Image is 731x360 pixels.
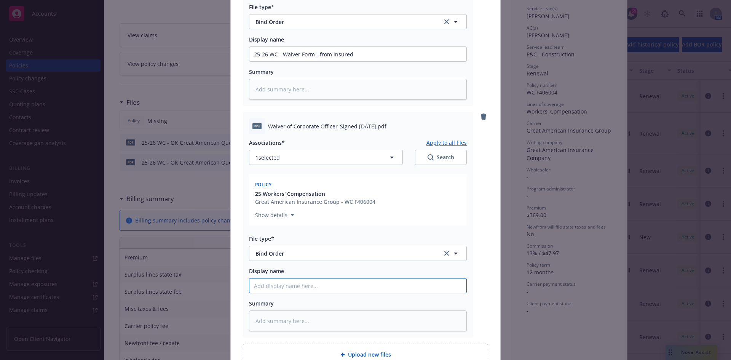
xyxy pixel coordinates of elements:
button: 1selected [249,150,403,165]
span: Associations* [249,139,285,146]
a: remove [479,112,488,121]
div: Search [428,154,454,161]
svg: Search [428,154,434,160]
button: SearchSearch [415,150,467,165]
button: Apply to all files [426,139,467,147]
span: Policy [255,181,272,188]
span: pdf [252,123,262,129]
span: 1 selected [255,154,280,162]
span: Waiver of Corporate Officer_Signed [DATE].pdf [268,122,386,130]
